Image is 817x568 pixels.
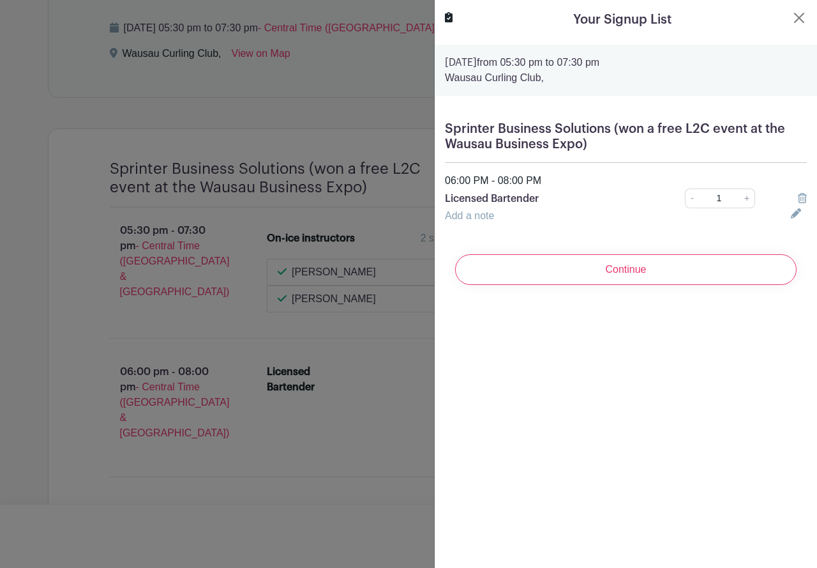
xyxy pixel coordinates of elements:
input: Continue [455,254,797,285]
a: - [685,188,699,208]
a: Add a note [445,210,494,221]
button: Close [791,10,807,26]
h5: Your Signup List [573,10,671,29]
h5: Sprinter Business Solutions (won a free L2C event at the Wausau Business Expo) [445,121,807,152]
p: Licensed Bartender [445,191,650,206]
div: 06:00 PM - 08:00 PM [437,173,814,188]
p: Wausau Curling Club, [445,70,807,86]
p: from 05:30 pm to 07:30 pm [445,55,807,70]
strong: [DATE] [445,58,477,68]
a: + [739,188,755,208]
